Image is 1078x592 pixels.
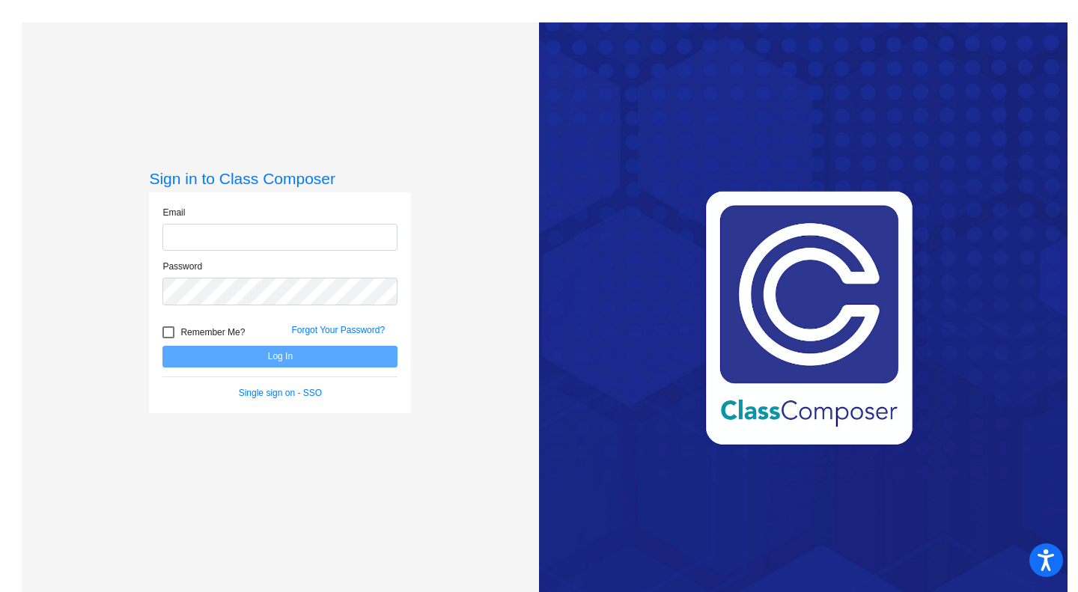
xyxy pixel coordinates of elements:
label: Password [162,260,202,273]
button: Log In [162,346,398,367]
a: Forgot Your Password? [291,325,385,335]
a: Single sign on - SSO [239,388,322,398]
h3: Sign in to Class Composer [149,169,411,188]
span: Remember Me? [180,323,245,341]
label: Email [162,206,185,219]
